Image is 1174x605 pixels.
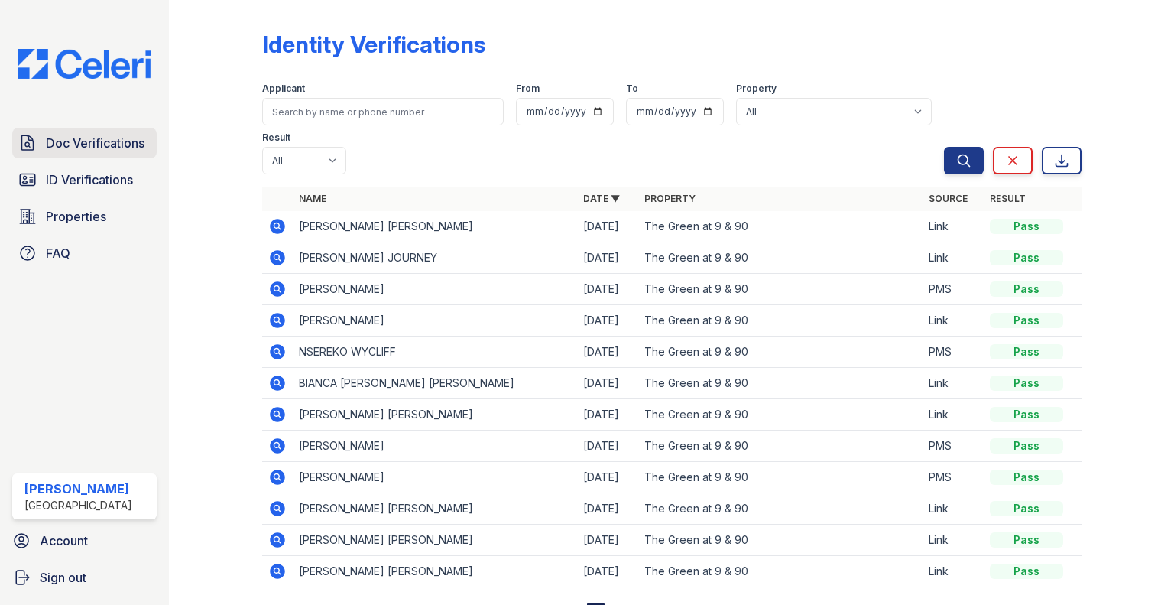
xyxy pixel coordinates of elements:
div: Identity Verifications [262,31,485,58]
td: [PERSON_NAME] [PERSON_NAME] [293,211,577,242]
td: Link [923,493,984,525]
td: [PERSON_NAME] [293,431,577,462]
td: The Green at 9 & 90 [638,462,923,493]
td: Link [923,525,984,556]
td: Link [923,399,984,431]
td: [DATE] [577,525,638,556]
span: Doc Verifications [46,134,144,152]
td: Link [923,556,984,587]
label: From [516,83,540,95]
td: PMS [923,337,984,368]
td: Link [923,242,984,274]
a: Account [6,525,163,556]
td: [DATE] [577,399,638,431]
td: [PERSON_NAME] [293,274,577,305]
td: The Green at 9 & 90 [638,525,923,556]
td: The Green at 9 & 90 [638,493,923,525]
td: The Green at 9 & 90 [638,368,923,399]
span: Sign out [40,568,86,587]
td: [PERSON_NAME] [PERSON_NAME] [293,493,577,525]
label: Property [736,83,777,95]
div: Pass [990,470,1063,485]
td: [PERSON_NAME] [PERSON_NAME] [293,525,577,556]
div: [PERSON_NAME] [24,480,132,498]
div: Pass [990,313,1063,328]
td: [PERSON_NAME] JOURNEY [293,242,577,274]
input: Search by name or phone number [262,98,504,125]
a: Sign out [6,562,163,593]
td: The Green at 9 & 90 [638,556,923,587]
td: The Green at 9 & 90 [638,242,923,274]
td: The Green at 9 & 90 [638,337,923,368]
a: Properties [12,201,157,232]
span: FAQ [46,244,70,262]
td: The Green at 9 & 90 [638,305,923,337]
td: [DATE] [577,462,638,493]
td: [DATE] [577,242,638,274]
td: PMS [923,431,984,462]
td: [DATE] [577,431,638,462]
a: Property [644,193,696,204]
td: NSEREKO WYCLIFF [293,337,577,368]
div: Pass [990,219,1063,234]
td: Link [923,305,984,337]
div: Pass [990,281,1063,297]
td: PMS [923,462,984,493]
td: [PERSON_NAME] [PERSON_NAME] [293,399,577,431]
div: Pass [990,250,1063,265]
a: Result [990,193,1026,204]
a: Source [929,193,968,204]
td: [DATE] [577,211,638,242]
div: Pass [990,376,1063,391]
td: [PERSON_NAME] [293,305,577,337]
div: Pass [990,344,1063,359]
a: FAQ [12,238,157,268]
td: The Green at 9 & 90 [638,211,923,242]
td: [DATE] [577,337,638,368]
td: [DATE] [577,274,638,305]
td: The Green at 9 & 90 [638,274,923,305]
div: Pass [990,438,1063,454]
td: [DATE] [577,368,638,399]
span: ID Verifications [46,171,133,189]
td: The Green at 9 & 90 [638,399,923,431]
td: [PERSON_NAME] [293,462,577,493]
div: Pass [990,407,1063,422]
a: ID Verifications [12,164,157,195]
img: CE_Logo_Blue-a8612792a0a2168367f1c8372b55b34899dd931a85d93a1a3d3e32e68fde9ad4.png [6,49,163,79]
label: To [626,83,638,95]
td: The Green at 9 & 90 [638,431,923,462]
div: Pass [990,532,1063,548]
td: [DATE] [577,493,638,525]
a: Name [299,193,326,204]
td: [DATE] [577,305,638,337]
span: Properties [46,207,106,226]
td: PMS [923,274,984,305]
a: Doc Verifications [12,128,157,158]
td: Link [923,368,984,399]
div: Pass [990,501,1063,516]
td: BIANCA [PERSON_NAME] [PERSON_NAME] [293,368,577,399]
td: [DATE] [577,556,638,587]
a: Date ▼ [583,193,620,204]
label: Result [262,132,290,144]
span: Account [40,532,88,550]
div: [GEOGRAPHIC_DATA] [24,498,132,513]
td: [PERSON_NAME] [PERSON_NAME] [293,556,577,587]
label: Applicant [262,83,305,95]
div: Pass [990,564,1063,579]
td: Link [923,211,984,242]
